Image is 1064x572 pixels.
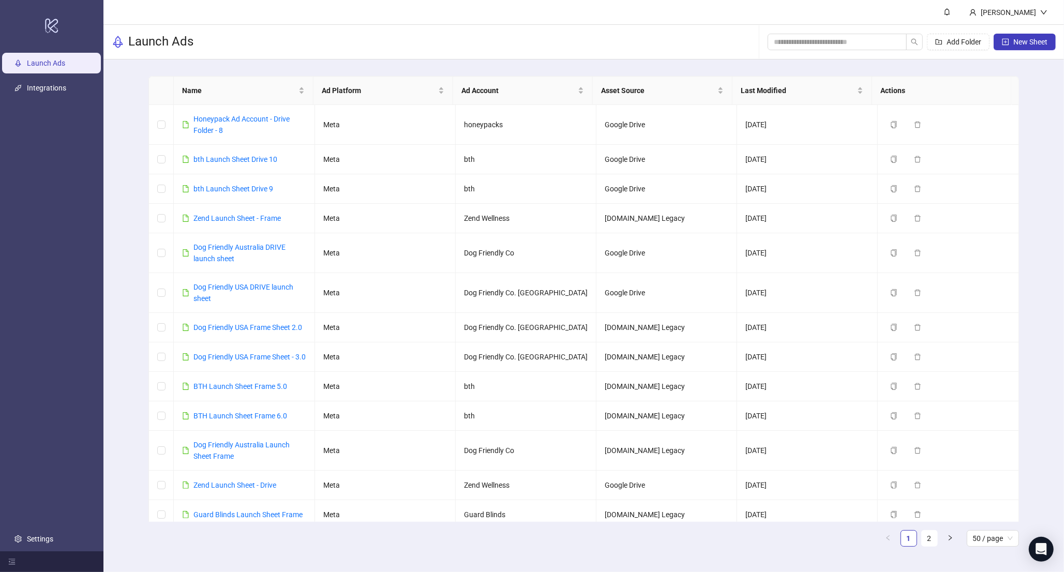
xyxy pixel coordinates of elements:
span: copy [890,481,897,489]
span: file [182,121,189,128]
th: Name [174,77,313,105]
span: file [182,215,189,222]
th: Actions [872,77,1012,105]
span: file [182,156,189,163]
span: file [182,447,189,454]
div: [PERSON_NAME] [977,7,1040,18]
span: plus-square [1002,38,1009,46]
td: [DATE] [737,145,878,174]
li: 1 [901,530,917,547]
span: user [969,9,977,16]
td: Guard Blinds [456,500,596,530]
td: Dog Friendly Co. [GEOGRAPHIC_DATA] [456,342,596,372]
a: BTH Launch Sheet Frame 6.0 [193,412,287,420]
td: Meta [315,471,456,500]
td: [DATE] [737,313,878,342]
td: Google Drive [596,471,737,500]
th: Last Modified [732,77,872,105]
span: delete [914,511,921,518]
th: Ad Platform [313,77,453,105]
span: copy [890,383,897,390]
li: 2 [921,530,938,547]
span: file [182,511,189,518]
a: Launch Ads [27,59,65,67]
span: copy [890,156,897,163]
a: Guard Blinds Launch Sheet Frame [193,510,303,519]
h3: Launch Ads [128,34,193,50]
span: search [911,38,918,46]
span: delete [914,121,921,128]
td: bth [456,372,596,401]
td: Meta [315,233,456,273]
span: rocket [112,36,124,48]
a: bth Launch Sheet Drive 10 [193,155,277,163]
td: Google Drive [596,145,737,174]
span: delete [914,412,921,419]
a: Dog Friendly USA Frame Sheet 2.0 [193,323,302,332]
td: [DOMAIN_NAME] Legacy [596,372,737,401]
td: [DATE] [737,471,878,500]
th: Ad Account [453,77,593,105]
span: copy [890,215,897,222]
span: Ad Account [461,85,576,96]
span: delete [914,289,921,296]
td: Meta [315,174,456,204]
td: Meta [315,145,456,174]
span: right [947,535,953,541]
a: Settings [27,535,53,543]
span: file [182,324,189,331]
li: Previous Page [880,530,896,547]
span: Ad Platform [322,85,436,96]
td: [DATE] [737,105,878,145]
span: copy [890,353,897,360]
span: file [182,289,189,296]
a: Dog Friendly USA Frame Sheet - 3.0 [193,353,306,361]
button: left [880,530,896,547]
td: [DOMAIN_NAME] Legacy [596,431,737,471]
td: Meta [315,342,456,372]
td: Dog Friendly Co [456,431,596,471]
span: down [1040,9,1047,16]
td: Google Drive [596,105,737,145]
td: bth [456,145,596,174]
td: Zend Wellness [456,471,596,500]
span: delete [914,215,921,222]
span: Last Modified [741,85,855,96]
a: Integrations [27,84,66,92]
span: copy [890,324,897,331]
a: BTH Launch Sheet Frame 5.0 [193,382,287,390]
span: New Sheet [1013,38,1047,46]
a: Dog Friendly Australia Launch Sheet Frame [193,441,290,460]
td: Meta [315,204,456,233]
span: copy [890,121,897,128]
td: [DATE] [737,233,878,273]
td: Meta [315,500,456,530]
span: file [182,353,189,360]
span: file [182,383,189,390]
span: file [182,185,189,192]
td: [DATE] [737,500,878,530]
td: Meta [315,372,456,401]
td: honeypacks [456,105,596,145]
span: delete [914,185,921,192]
td: Dog Friendly Co. [GEOGRAPHIC_DATA] [456,273,596,313]
li: Next Page [942,530,958,547]
td: [DATE] [737,273,878,313]
td: [DOMAIN_NAME] Legacy [596,401,737,431]
a: Honeypack Ad Account - Drive Folder - 8 [193,115,290,134]
td: Meta [315,105,456,145]
td: Dog Friendly Co. [GEOGRAPHIC_DATA] [456,313,596,342]
a: Zend Launch Sheet - Frame [193,214,281,222]
span: copy [890,511,897,518]
span: copy [890,447,897,454]
td: [DOMAIN_NAME] Legacy [596,342,737,372]
td: Meta [315,273,456,313]
td: Google Drive [596,273,737,313]
span: delete [914,353,921,360]
td: [DATE] [737,372,878,401]
span: Name [182,85,296,96]
a: bth Launch Sheet Drive 9 [193,185,273,193]
td: [DATE] [737,204,878,233]
span: delete [914,249,921,257]
td: Google Drive [596,233,737,273]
